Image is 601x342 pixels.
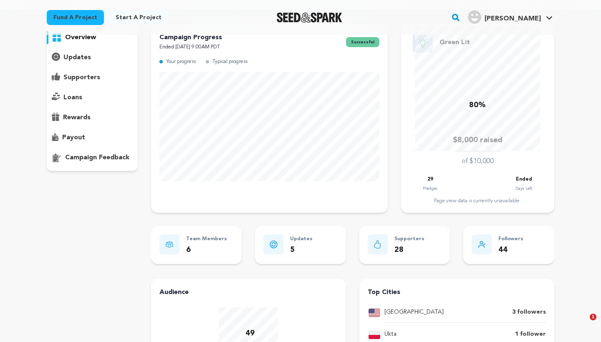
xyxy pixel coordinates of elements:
p: Your progress [166,57,196,67]
span: [PERSON_NAME] [485,15,541,22]
button: rewards [47,111,138,124]
span: Kody H.'s Profile [466,9,554,26]
img: Seed&Spark Logo Dark Mode [277,13,342,23]
p: Ended [DATE] 9:00AM PDT [159,43,222,52]
p: supporters [63,73,100,83]
p: loans [63,93,82,103]
iframe: Intercom live chat [573,314,593,334]
a: Start a project [109,10,168,25]
p: Campaign Progress [159,33,222,43]
p: of $10,000 [462,156,494,166]
button: campaign feedback [47,151,138,164]
p: 5 [290,244,313,256]
a: Kody H.'s Profile [466,9,554,24]
img: user.png [468,10,481,24]
button: payout [47,131,138,144]
p: Ended [516,175,532,184]
p: [GEOGRAPHIC_DATA] [384,307,444,317]
p: 29 [427,175,433,184]
button: loans [47,91,138,104]
p: 3 followers [512,307,546,317]
p: updates [63,53,91,63]
p: 6 [186,244,227,256]
span: successful [346,37,379,47]
button: supporters [47,71,138,84]
p: 44 [498,244,523,256]
p: campaign feedback [65,153,129,163]
h4: Audience [159,287,338,297]
div: Kody H.'s Profile [468,10,541,24]
p: Followers [498,234,523,244]
h4: Top Cities [368,287,546,297]
p: Pledges [423,184,437,193]
a: Seed&Spark Homepage [277,13,342,23]
p: 49 [245,327,255,339]
p: overview [65,33,96,43]
p: Team Members [186,234,227,244]
p: Typical progress [212,57,247,67]
button: overview [47,31,138,44]
p: Updates [290,234,313,244]
div: Page view data is currently unavailable. [409,198,546,204]
p: rewards [63,113,91,123]
a: Fund a project [47,10,104,25]
p: payout [62,133,85,143]
p: Ukta [384,329,396,339]
p: 28 [394,244,424,256]
p: 1 follower [515,329,546,339]
p: Days Left [515,184,532,193]
p: 80% [469,99,486,111]
span: 1 [590,314,596,320]
p: Supporters [394,234,424,244]
button: updates [47,51,138,64]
